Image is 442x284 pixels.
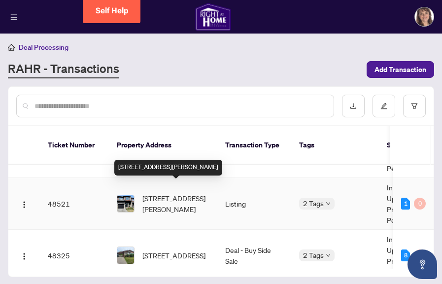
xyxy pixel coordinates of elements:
button: edit [373,95,395,117]
span: menu [10,14,17,21]
span: Deal Processing [19,43,68,52]
td: Listing [217,178,291,230]
button: Open asap [408,249,437,279]
div: 1 [401,198,410,210]
span: Add Transaction [374,62,426,77]
button: download [342,95,365,117]
td: Deal - Buy Side Sale [217,230,291,282]
th: Ticket Number [40,126,109,165]
button: Add Transaction [367,61,434,78]
img: Logo [20,252,28,260]
th: Tags [291,126,379,165]
span: home [8,44,15,51]
div: 0 [414,198,426,210]
button: Logo [16,196,32,212]
span: Self Help [96,6,129,15]
span: download [350,103,357,109]
span: down [326,201,331,206]
td: 48325 [40,230,109,282]
td: 48521 [40,178,109,230]
span: filter [411,103,418,109]
img: logo [195,3,231,31]
th: Transaction Type [217,126,291,165]
button: filter [403,95,426,117]
a: RAHR - Transactions [8,61,119,78]
span: [STREET_ADDRESS] [142,250,205,261]
span: edit [380,103,387,109]
span: 2 Tags [303,249,324,261]
img: thumbnail-img [117,247,134,264]
span: down [326,253,331,258]
th: Property Address [109,126,217,165]
img: Logo [20,201,28,209]
span: 2 Tags [303,198,324,209]
div: [STREET_ADDRESS][PERSON_NAME] [114,160,222,176]
img: thumbnail-img [117,195,134,212]
span: [STREET_ADDRESS][PERSON_NAME] [142,193,209,214]
div: 8 [401,249,410,261]
img: Profile Icon [415,7,434,26]
button: Logo [16,248,32,263]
